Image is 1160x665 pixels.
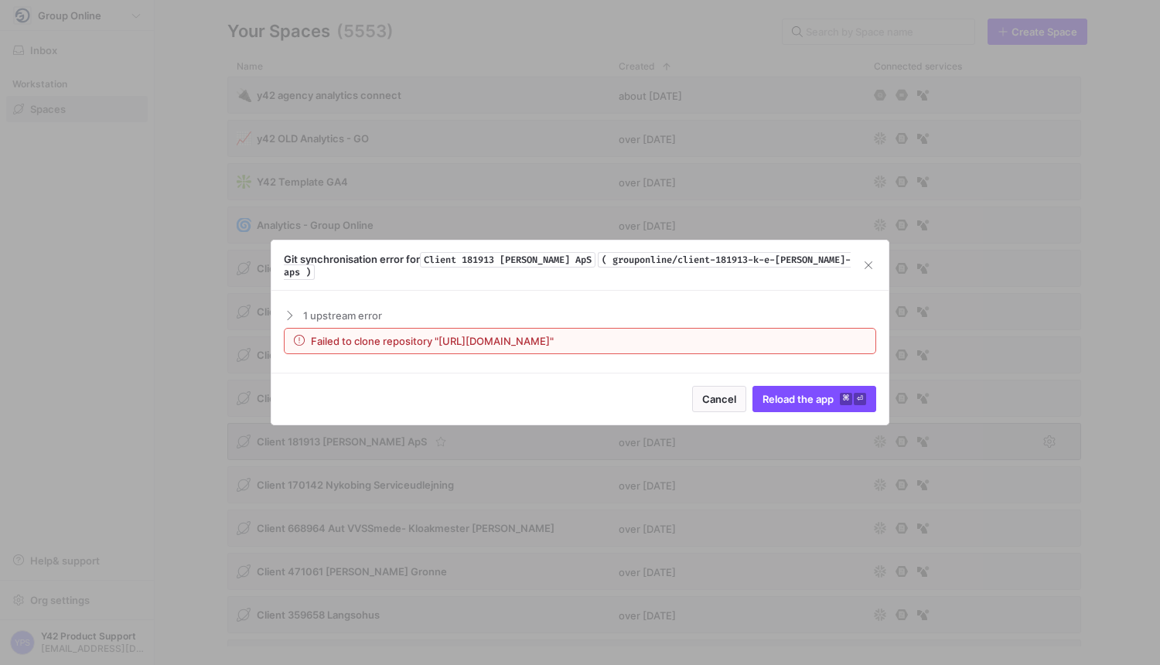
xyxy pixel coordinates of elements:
[854,393,866,405] kbd: ⏎
[284,252,851,280] span: ( grouponline/client-181913-k-e-[PERSON_NAME]-aps )
[284,328,876,360] div: 1 upstream error
[284,253,861,278] h3: Git synchronisation error for
[303,309,876,322] span: 1 upstream error
[752,386,876,412] button: Reload the app⌘⏎
[284,303,876,328] mat-expansion-panel-header: 1 upstream error
[311,335,554,347] div: Failed to clone repository "[URL][DOMAIN_NAME]"
[420,252,595,268] span: Client 181913 [PERSON_NAME] ApS
[840,393,852,405] kbd: ⌘
[702,393,736,405] span: Cancel
[692,386,746,412] button: Cancel
[763,393,834,405] span: Reload the app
